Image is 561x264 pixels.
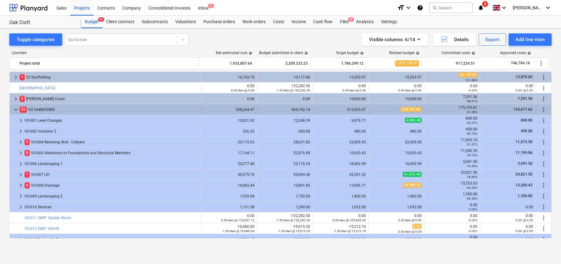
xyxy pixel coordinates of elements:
div: 2,209,232.23 [257,58,308,68]
span: 6 [24,182,30,188]
div: 22 Scaffolding [20,72,199,82]
span: More actions [540,95,547,103]
div: VO-008 Drainage [24,181,199,190]
i: notifications [478,4,484,11]
a: Cash flow [310,16,336,28]
div: 0.00 [371,214,422,222]
span: 746,766.16 [510,61,531,66]
button: Export [479,33,507,46]
div: 32,821.50 [427,170,477,179]
div: 28,631.82 [260,140,310,144]
div: 18,048.00 [315,237,366,242]
div: 11,905.10 [427,138,477,147]
div: 22,905.45 [315,140,366,144]
span: More actions [540,128,547,135]
span: 29 [20,107,27,113]
div: 504,742.14 [260,108,310,112]
div: Line-item [9,51,199,55]
span: keyboard_arrow_right [17,128,24,135]
span: help [470,51,475,55]
div: -19,015.20 [260,224,310,233]
span: More actions [540,106,547,113]
a: Subcontracts [138,16,172,28]
div: Approved costs [500,51,531,55]
a: Analytics [352,16,377,28]
div: 1,290.00 [260,205,310,209]
div: 480.00 [315,129,366,134]
div: 15,293.97 [371,75,422,79]
a: Income [288,16,310,28]
a: Work orders [239,16,269,28]
div: -15,212.16 [315,224,366,233]
span: [PERSON_NAME] [513,5,544,10]
span: help [526,51,531,55]
small: 0.00 @ 0.00 [515,89,533,92]
div: 0.00 [315,84,366,92]
iframe: Chat Widget [530,234,561,264]
div: -132,282.50 [260,214,310,222]
span: 450.00 [520,129,533,133]
div: 840.00 [427,116,477,125]
div: Files [336,16,352,28]
span: More actions [540,182,547,189]
small: 0.00 item @ 105,826.02 [333,219,366,222]
div: 450.00 [427,127,477,136]
small: 0.00% [469,89,477,92]
div: 18,492.99 [315,162,366,166]
div: 15,635.43 [371,151,422,155]
div: 0.00 [371,84,422,92]
div: VO VARIATIONS [20,105,199,115]
a: Purchase orders [200,16,239,28]
span: keyboard_arrow_right [17,149,24,157]
span: keyboard_arrow_right [17,193,24,200]
button: Add line-item [509,33,552,46]
small: 93.75% [467,132,477,135]
span: help [247,51,252,55]
span: 4,083.48 [405,118,422,123]
div: Committed costs [441,51,475,55]
div: VO-001 Level Changes [24,116,199,126]
div: Details [441,36,469,44]
div: 23,116.24 [260,162,310,166]
div: 0.00 [427,214,477,222]
div: 22,905.45 [371,140,422,144]
span: keyboard_arrow_right [17,182,24,189]
div: 15,801.83 [260,183,310,188]
span: keyboard_arrow_right [17,203,24,211]
i: Knowledge base [417,4,423,11]
div: 55,694.40 [260,172,310,177]
div: 13,353.03 [427,181,477,190]
span: 8 [24,150,30,156]
a: Settings [377,16,401,28]
div: 480.00 [371,129,422,134]
small: 20.57% [467,121,477,125]
small: 1.00 item @ 132,282.50 [277,89,310,92]
span: More actions [540,84,547,92]
a: Client contract [102,16,138,28]
a: VO-011 OMIT: Garden Room [24,216,71,220]
div: 0.00 [204,84,254,92]
div: 0.00 [483,205,533,209]
div: VO-005 Alterations to Foundations and Structural Members [24,148,199,158]
div: Target budget [336,51,364,55]
div: VO-009 Landscaping 2 [24,191,199,201]
small: 0.00% [469,219,477,222]
span: 5 [208,4,214,8]
div: 600.00 [260,129,310,134]
div: 15,635.43 [315,151,366,155]
div: VO-006 Landscaping 1 [24,159,199,169]
div: 19,117.46 [260,75,310,79]
small: 16.45% [467,164,477,168]
div: 0.00 [204,214,254,222]
div: 11,590.39 [427,149,477,157]
div: 526.32 [204,129,254,134]
div: 22,876.89 [260,151,310,155]
div: 20,277.40 [204,162,254,166]
div: 45,241.22 [315,172,366,177]
a: VO-012 OMIT: MVHR [24,227,59,231]
span: More actions [540,171,547,178]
